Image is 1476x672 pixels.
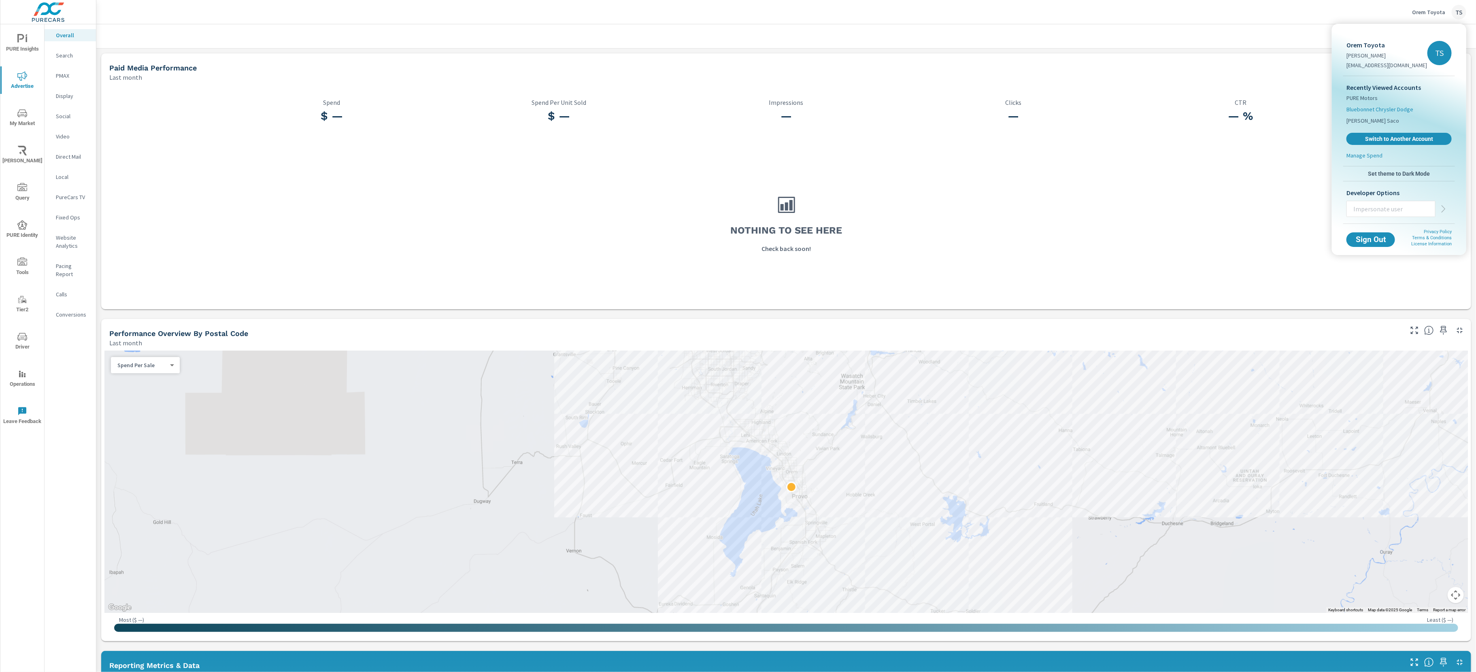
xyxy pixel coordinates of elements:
[1346,170,1452,177] span: Set theme to Dark Mode
[1346,61,1427,69] p: [EMAIL_ADDRESS][DOMAIN_NAME]
[1346,133,1452,145] a: Switch to Another Account
[1411,241,1452,247] a: License Information
[1353,236,1389,243] span: Sign Out
[1346,83,1452,92] p: Recently Viewed Accounts
[1343,151,1455,163] a: Manage Spend
[1346,151,1382,159] p: Manage Spend
[1346,94,1378,102] span: PURE Motors
[1346,105,1413,113] span: Bluebonnet Chrysler Dodge
[1343,166,1455,181] button: Set theme to Dark Mode
[1427,41,1452,65] div: TS
[1346,51,1427,60] p: [PERSON_NAME]
[1346,188,1452,198] p: Developer Options
[1347,198,1435,219] input: Impersonate user
[1346,40,1427,50] p: Orem Toyota
[1346,232,1395,247] button: Sign Out
[1346,117,1399,125] span: [PERSON_NAME] Saco
[1412,235,1452,240] a: Terms & Conditions
[1424,229,1452,234] a: Privacy Policy
[1351,135,1447,142] span: Switch to Another Account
